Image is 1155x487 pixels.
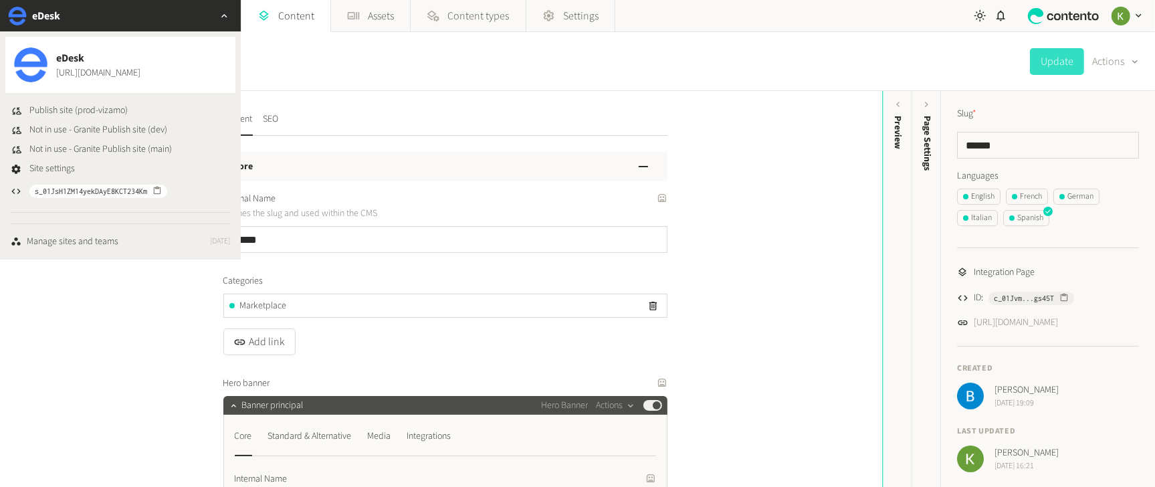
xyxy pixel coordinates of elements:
[1112,7,1130,25] img: Keelin Terry
[994,460,1059,472] span: [DATE] 16:21
[223,112,253,136] button: Content
[1059,191,1093,203] div: German
[11,162,75,176] a: Site settings
[56,50,140,66] span: eDesk
[957,189,1001,205] button: English
[11,104,128,118] button: Publish site (prod-vizamo)
[920,116,934,171] span: Page Settings
[35,185,147,197] span: s_01JsH1ZM14yekDAyE8KCT234Km
[234,160,253,174] h3: Core
[8,7,27,25] img: eDesk
[11,235,118,249] a: Manage sites and teams
[957,446,984,472] img: Keelin Terry
[994,383,1059,397] span: [PERSON_NAME]
[994,292,1054,304] span: c_01Jvm...gs45T
[56,66,140,80] a: [URL][DOMAIN_NAME]
[1092,48,1139,75] button: Actions
[407,425,451,447] div: Integrations
[11,142,172,157] button: Not in use - Granite Publish site (main)
[957,425,1139,437] h4: Last updated
[29,123,167,137] span: Not in use - Granite Publish site (dev)
[210,235,230,248] span: [DATE]
[264,112,279,136] button: SEO
[223,192,276,206] span: Internal Name
[223,377,270,391] span: Hero banner
[596,397,635,413] button: Actions
[541,399,588,413] span: Hero Banner
[957,107,976,121] label: Slug
[235,425,252,447] div: Core
[1006,189,1048,205] button: French
[240,299,287,313] span: Marketplace
[268,425,352,447] div: Standard & Alternative
[29,185,167,198] button: s_01JsH1ZM14yekDAyE8KCT234Km
[1003,210,1049,226] button: Spanish
[27,235,118,249] div: Manage sites and teams
[1053,189,1099,205] button: German
[974,266,1035,280] span: Integration Page
[957,363,1139,375] h4: Created
[963,212,992,224] div: Italian
[448,8,510,24] span: Content types
[11,123,167,137] button: Not in use - Granite Publish site (dev)
[235,472,288,486] span: Internal Name
[1030,48,1084,75] button: Update
[223,206,528,221] p: Defines the slug and used within the CMS
[242,399,304,413] span: Banner principal
[994,446,1059,460] span: [PERSON_NAME]
[223,328,296,355] button: Add link
[974,291,983,305] span: ID:
[957,169,1139,183] label: Languages
[994,397,1059,409] span: [DATE] 19:09
[368,425,391,447] div: Media
[1009,212,1043,224] div: Spanish
[988,292,1074,305] button: c_01Jvm...gs45T
[29,162,75,176] span: Site settings
[563,8,599,24] span: Settings
[29,104,128,118] span: Publish site (prod-vizamo)
[32,8,60,24] h2: eDesk
[29,142,172,157] span: Not in use - Granite Publish site (main)
[957,210,998,226] button: Italian
[1012,191,1042,203] div: French
[891,116,905,149] div: Preview
[963,191,994,203] div: English
[974,316,1058,330] a: [URL][DOMAIN_NAME]
[957,383,984,409] img: Breandán Ó Conghaile
[223,274,264,288] span: Categories
[13,47,48,82] img: eDesk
